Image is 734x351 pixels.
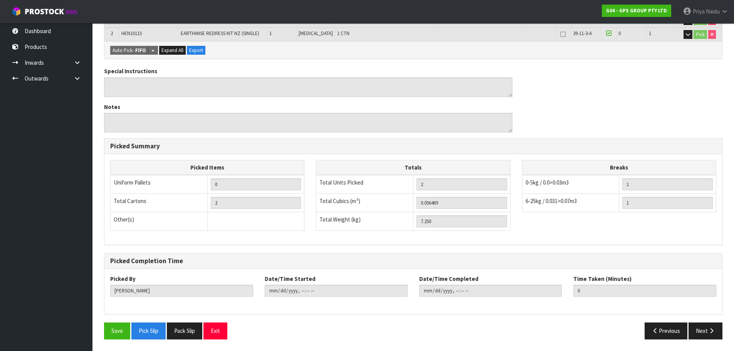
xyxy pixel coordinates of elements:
[573,285,716,297] input: Time Taken
[104,103,120,111] label: Notes
[265,275,316,283] label: Date/Time Started
[135,47,146,54] strong: FIFO
[526,197,577,205] span: 6-25kg / 0.031>0.07m3
[104,67,157,75] label: Special Instructions
[111,194,208,212] td: Total Cartons
[337,30,349,37] span: 1 CTN
[211,178,301,190] input: UNIFORM P LINES
[167,322,202,339] button: Pack Slip
[573,30,592,37] span: 39-11-3-A
[111,160,304,175] th: Picked Items
[159,46,186,55] button: Expand All
[299,30,333,37] span: [MEDICAL_DATA]
[111,175,208,194] td: Uniform Pallets
[104,322,130,339] button: Save
[316,194,413,212] td: Total Cubics (m³)
[161,47,183,54] span: Expand All
[110,143,716,150] h3: Picked Summary
[689,322,722,339] button: Next
[187,46,205,55] button: Export
[25,7,64,17] span: ProStock
[131,322,166,339] button: Pick Slip
[110,275,136,283] label: Picked By
[645,322,688,339] button: Previous
[693,8,705,15] span: Priya
[66,8,77,16] small: WMS
[203,322,227,339] button: Exit
[706,8,720,15] span: Naidu
[12,7,21,16] img: cube-alt.png
[110,285,253,297] input: Picked By
[419,275,479,283] label: Date/Time Completed
[602,5,671,17] a: G04 - GPS GROUP PTY LTD
[694,30,707,39] button: Pick
[522,160,716,175] th: Breaks
[649,30,651,37] span: 1
[606,7,667,14] strong: G04 - GPS GROUP PTY LTD
[269,30,272,37] span: 1
[316,160,510,175] th: Totals
[211,197,301,209] input: OUTERS TOTAL = CTN
[110,257,716,265] h3: Picked Completion Time
[121,30,142,37] span: HEN10115
[573,275,632,283] label: Time Taken (Minutes)
[111,212,208,231] td: Other(s)
[316,175,413,194] td: Total Units Picked
[110,46,148,55] button: Auto Pick -FIFO
[181,30,259,37] span: EARTHWISE REDRESS KIT NZ (SINGLE)
[111,30,113,37] span: 2
[526,179,569,186] span: 0-5kg / 0.0>0.03m3
[618,30,621,37] span: 0
[316,212,413,231] td: Total Weight (kg)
